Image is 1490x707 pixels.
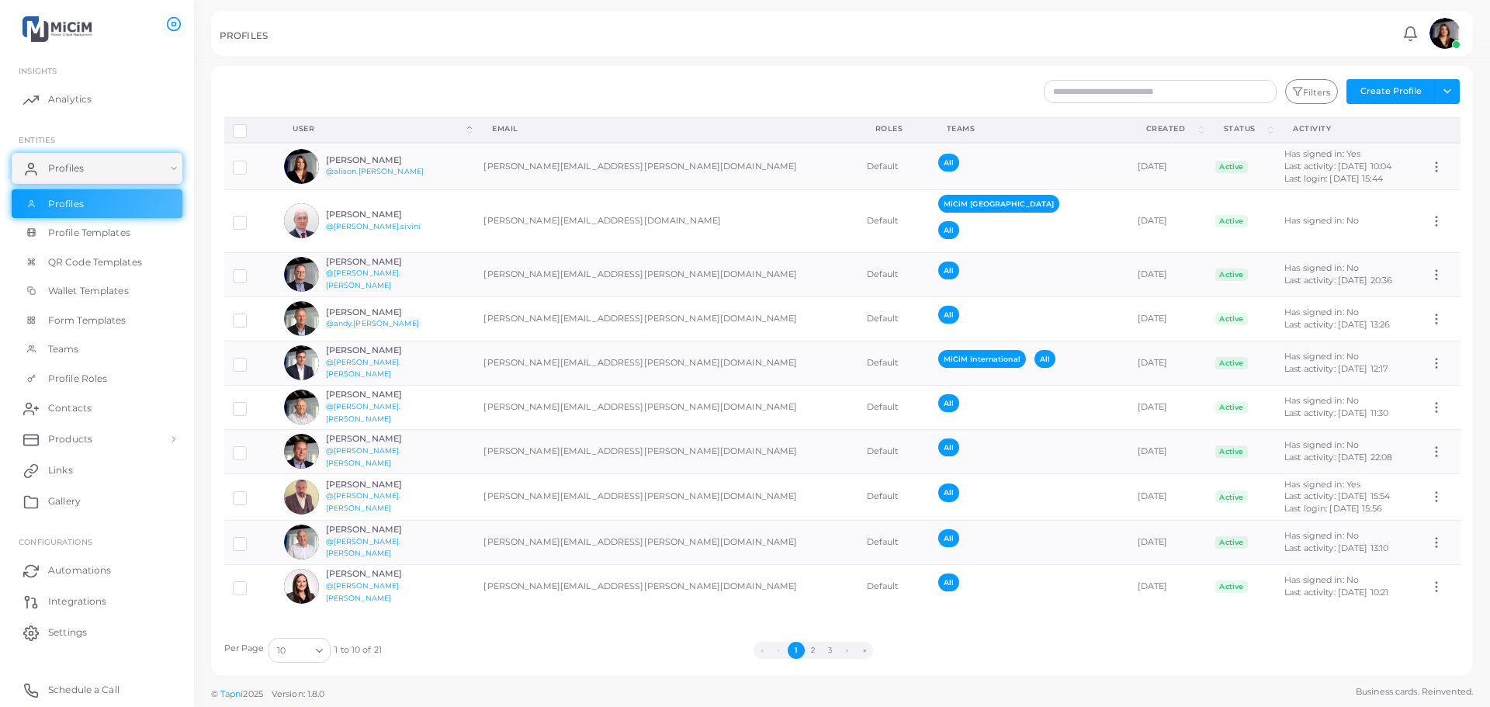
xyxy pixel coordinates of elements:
[1215,445,1248,458] span: Active
[1129,564,1207,608] td: [DATE]
[938,262,959,279] span: All
[326,446,401,467] a: @[PERSON_NAME].[PERSON_NAME]
[326,537,401,558] a: @[PERSON_NAME].[PERSON_NAME]
[12,306,182,335] a: Form Templates
[293,123,464,134] div: User
[1293,123,1403,134] div: activity
[12,424,182,455] a: Products
[1429,18,1461,49] img: avatar
[1215,490,1248,503] span: Active
[48,197,84,211] span: Profiles
[12,455,182,486] a: Links
[1284,503,1382,514] span: Last login: [DATE] 15:56
[1284,395,1359,406] span: Has signed in: No
[1146,123,1196,134] div: Created
[938,483,959,501] span: All
[856,642,873,659] button: Go to last page
[1129,252,1207,296] td: [DATE]
[326,402,401,423] a: @[PERSON_NAME].[PERSON_NAME]
[48,401,92,415] span: Contacts
[475,341,858,385] td: [PERSON_NAME][EMAIL_ADDRESS][PERSON_NAME][DOMAIN_NAME]
[858,474,930,521] td: Default
[48,372,107,386] span: Profile Roles
[48,255,142,269] span: QR Code Templates
[805,642,822,659] button: Go to page 2
[475,296,858,341] td: [PERSON_NAME][EMAIL_ADDRESS][PERSON_NAME][DOMAIN_NAME]
[12,586,182,617] a: Integrations
[1215,536,1248,549] span: Active
[277,643,286,659] span: 10
[48,342,79,356] span: Teams
[1215,357,1248,369] span: Active
[839,642,856,659] button: Go to next page
[1129,341,1207,385] td: [DATE]
[287,642,310,659] input: Search for option
[1284,215,1359,226] span: Has signed in: No
[1215,581,1248,593] span: Active
[326,434,440,444] h6: [PERSON_NAME]
[326,358,401,379] a: @[PERSON_NAME].[PERSON_NAME]
[224,643,265,655] label: Per Page
[269,638,331,663] div: Search for option
[326,581,401,602] a: @[PERSON_NAME].[PERSON_NAME]
[1284,262,1359,273] span: Has signed in: No
[1284,574,1359,585] span: Has signed in: No
[224,117,276,143] th: Row-selection
[326,167,424,175] a: @alison.[PERSON_NAME]
[48,314,126,328] span: Form Templates
[938,350,1026,368] span: MiCiM International
[1129,296,1207,341] td: [DATE]
[48,226,130,240] span: Profile Templates
[326,222,421,230] a: @[PERSON_NAME].sivini
[938,306,959,324] span: All
[284,203,319,238] img: avatar
[382,642,1245,659] ul: Pagination
[938,438,959,456] span: All
[12,153,182,184] a: Profiles
[326,319,419,328] a: @andy.[PERSON_NAME]
[284,301,319,336] img: avatar
[1129,190,1207,253] td: [DATE]
[475,385,858,429] td: [PERSON_NAME][EMAIL_ADDRESS][PERSON_NAME][DOMAIN_NAME]
[326,210,440,220] h6: [PERSON_NAME]
[326,345,440,355] h6: [PERSON_NAME]
[938,574,959,591] span: All
[48,683,120,697] span: Schedule a Call
[938,195,1060,213] span: MiCiM [GEOGRAPHIC_DATA]
[858,564,930,608] td: Default
[822,642,839,659] button: Go to page 3
[1284,452,1392,463] span: Last activity: [DATE] 22:08
[1034,350,1055,368] span: All
[326,491,401,512] a: @[PERSON_NAME].[PERSON_NAME]
[334,644,381,657] span: 1 to 10 of 21
[12,674,182,705] a: Schedule a Call
[858,190,930,253] td: Default
[475,252,858,296] td: [PERSON_NAME][EMAIL_ADDRESS][PERSON_NAME][DOMAIN_NAME]
[1421,117,1461,143] th: Action
[48,463,73,477] span: Links
[1284,307,1359,317] span: Has signed in: No
[48,161,84,175] span: Profiles
[1285,79,1338,104] button: Filters
[12,364,182,393] a: Profile Roles
[326,525,440,535] h6: [PERSON_NAME]
[1129,385,1207,429] td: [DATE]
[1284,351,1359,362] span: Has signed in: No
[326,257,440,267] h6: [PERSON_NAME]
[272,688,325,699] span: Version: 1.8.0
[1284,161,1391,172] span: Last activity: [DATE] 10:04
[858,296,930,341] td: Default
[1215,269,1248,281] span: Active
[1284,173,1383,184] span: Last login: [DATE] 15:44
[1129,474,1207,521] td: [DATE]
[1215,313,1248,325] span: Active
[12,617,182,648] a: Settings
[284,480,319,515] img: avatar
[858,143,930,189] td: Default
[12,276,182,306] a: Wallet Templates
[788,642,805,659] button: Go to page 1
[14,15,100,43] img: logo
[1346,79,1435,104] button: Create Profile
[1224,123,1265,134] div: Status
